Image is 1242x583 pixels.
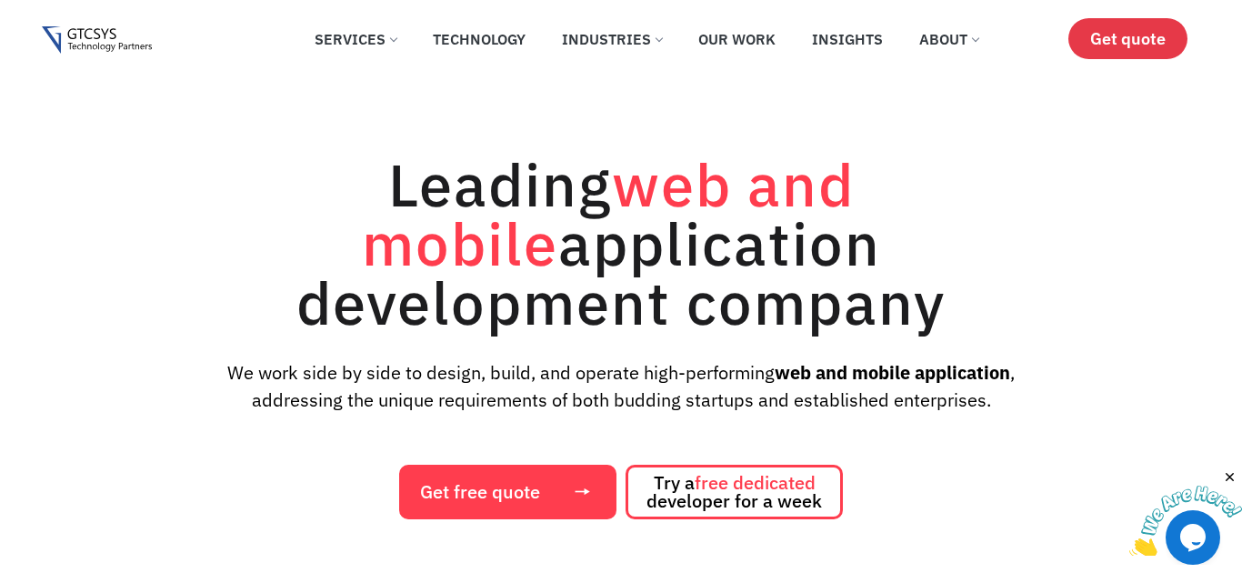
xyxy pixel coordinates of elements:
[1090,29,1166,48] span: Get quote
[301,19,410,59] a: Services
[399,465,616,519] a: Get free quote
[212,155,1030,332] h1: Leading application development company
[798,19,896,59] a: Insights
[1068,18,1187,59] a: Get quote
[775,360,1010,385] strong: web and mobile application
[42,26,152,55] img: Gtcsys logo
[185,359,1057,414] p: We work side by side to design, build, and operate high-performing , addressing the unique requir...
[906,19,992,59] a: About
[646,474,822,510] span: Try a developer for a week
[362,146,855,282] span: web and mobile
[548,19,676,59] a: Industries
[419,19,539,59] a: Technology
[420,483,540,501] span: Get free quote
[626,465,843,519] a: Try afree dedicated developer for a week
[1129,469,1242,556] iframe: chat widget
[685,19,789,59] a: Our Work
[695,470,816,495] span: free dedicated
